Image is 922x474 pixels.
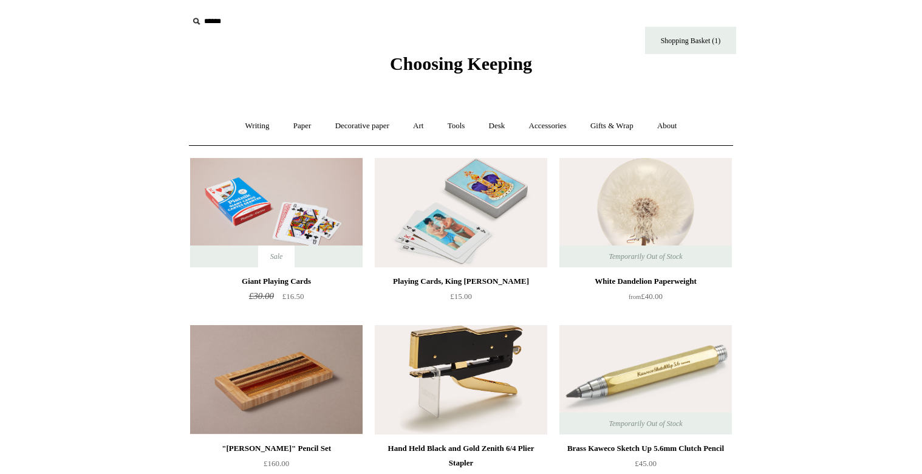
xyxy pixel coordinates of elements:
[375,325,547,434] a: Hand Held Black and Gold Zenith 6/4 Plier Stapler Hand Held Black and Gold Zenith 6/4 Plier Stapler
[646,110,688,142] a: About
[234,110,281,142] a: Writing
[193,441,360,456] div: "[PERSON_NAME]" Pencil Set
[450,292,472,301] span: £15.00
[282,292,304,301] span: £16.50
[378,274,544,289] div: Playing Cards, King [PERSON_NAME]
[390,53,532,74] span: Choosing Keeping
[559,158,732,267] img: White Dandelion Paperweight
[190,325,363,434] a: "Woods" Pencil Set "Woods" Pencil Set
[645,27,736,54] a: Shopping Basket (1)
[375,274,547,324] a: Playing Cards, King [PERSON_NAME] £15.00
[190,274,363,324] a: Giant Playing Cards £30.00 £16.50
[518,110,578,142] a: Accessories
[378,441,544,470] div: Hand Held Black and Gold Zenith 6/4 Plier Stapler
[375,158,547,267] img: Playing Cards, King Charles III
[375,158,547,267] a: Playing Cards, King Charles III Playing Cards, King Charles III
[190,158,363,267] a: Giant Playing Cards Giant Playing Cards Sale
[629,294,641,300] span: from
[390,63,532,72] a: Choosing Keeping
[193,274,360,289] div: Giant Playing Cards
[190,158,363,267] img: Giant Playing Cards
[559,158,732,267] a: White Dandelion Paperweight White Dandelion Paperweight Temporarily Out of Stock
[579,110,644,142] a: Gifts & Wrap
[249,291,274,301] span: £30.00
[562,441,729,456] div: Brass Kaweco Sketch Up 5.6mm Clutch Pencil
[402,110,434,142] a: Art
[375,325,547,434] img: Hand Held Black and Gold Zenith 6/4 Plier Stapler
[635,459,657,468] span: £45.00
[596,413,694,434] span: Temporarily Out of Stock
[324,110,400,142] a: Decorative paper
[559,274,732,324] a: White Dandelion Paperweight from£40.00
[437,110,476,142] a: Tools
[562,274,729,289] div: White Dandelion Paperweight
[559,325,732,434] a: Brass Kaweco Sketch Up 5.6mm Clutch Pencil Brass Kaweco Sketch Up 5.6mm Clutch Pencil Temporarily...
[282,110,323,142] a: Paper
[478,110,516,142] a: Desk
[258,246,295,267] span: Sale
[190,325,363,434] img: "Woods" Pencil Set
[559,325,732,434] img: Brass Kaweco Sketch Up 5.6mm Clutch Pencil
[629,292,663,301] span: £40.00
[596,246,694,267] span: Temporarily Out of Stock
[264,459,289,468] span: £160.00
